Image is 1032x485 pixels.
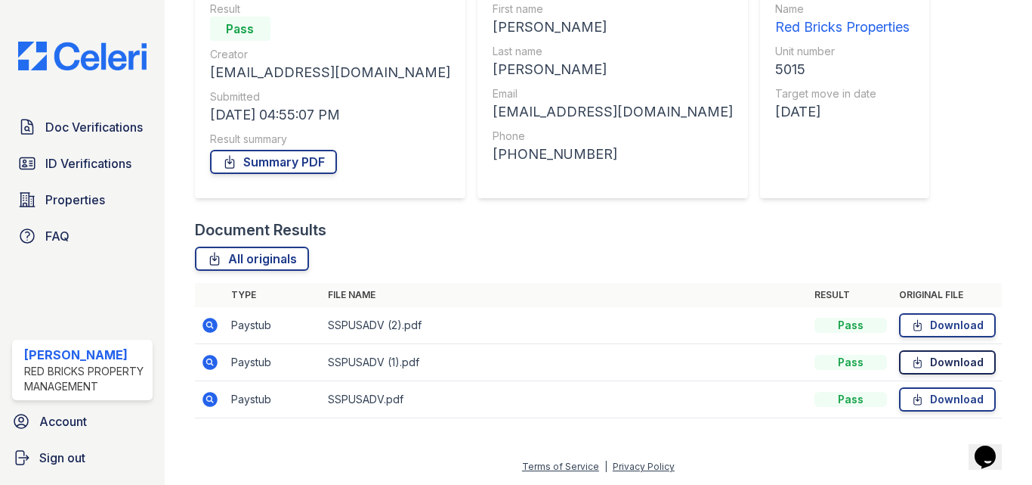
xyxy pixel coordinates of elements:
[210,150,337,174] a: Summary PDF
[12,112,153,142] a: Doc Verifications
[195,247,309,271] a: All originals
[775,2,910,38] a: Name Red Bricks Properties
[45,227,70,245] span: FAQ
[225,307,322,344] td: Paystub
[210,62,450,83] div: [EMAIL_ADDRESS][DOMAIN_NAME]
[493,59,733,80] div: [PERSON_NAME]
[775,101,910,123] div: [DATE]
[775,2,910,17] div: Name
[12,221,153,251] a: FAQ
[899,313,996,337] a: Download
[210,2,450,17] div: Result
[322,307,808,344] td: SSPUSADV (2).pdf
[225,283,322,307] th: Type
[775,59,910,80] div: 5015
[45,191,105,209] span: Properties
[12,148,153,179] a: ID Verifications
[210,47,450,62] div: Creator
[6,443,159,473] a: Sign out
[899,387,996,412] a: Download
[493,2,733,17] div: First name
[493,17,733,38] div: [PERSON_NAME]
[322,381,808,418] td: SSPUSADV.pdf
[210,132,450,147] div: Result summary
[6,42,159,70] img: CE_Logo_Blue-a8612792a0a2168367f1c8372b55b34899dd931a85d93a1a3d3e32e68fde9ad4.png
[45,154,131,173] span: ID Verifications
[225,344,322,381] td: Paystub
[210,89,450,104] div: Submitted
[604,461,607,472] div: |
[45,118,143,136] span: Doc Verifications
[814,392,887,407] div: Pass
[808,283,893,307] th: Result
[493,86,733,101] div: Email
[6,406,159,437] a: Account
[225,381,322,418] td: Paystub
[775,86,910,101] div: Target move in date
[24,346,147,364] div: [PERSON_NAME]
[12,185,153,215] a: Properties
[322,344,808,381] td: SSPUSADV (1).pdf
[775,44,910,59] div: Unit number
[493,44,733,59] div: Last name
[893,283,1002,307] th: Original file
[195,219,326,241] div: Document Results
[493,144,733,165] div: [PHONE_NUMBER]
[39,412,87,431] span: Account
[493,101,733,123] div: [EMAIL_ADDRESS][DOMAIN_NAME]
[210,17,270,41] div: Pass
[969,424,1017,470] iframe: chat widget
[39,449,85,467] span: Sign out
[210,104,450,126] div: [DATE] 04:55:07 PM
[899,350,996,375] a: Download
[814,318,887,333] div: Pass
[24,364,147,394] div: Red Bricks Property Management
[775,17,910,38] div: Red Bricks Properties
[814,355,887,370] div: Pass
[613,461,675,472] a: Privacy Policy
[493,129,733,144] div: Phone
[322,283,808,307] th: File name
[522,461,599,472] a: Terms of Service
